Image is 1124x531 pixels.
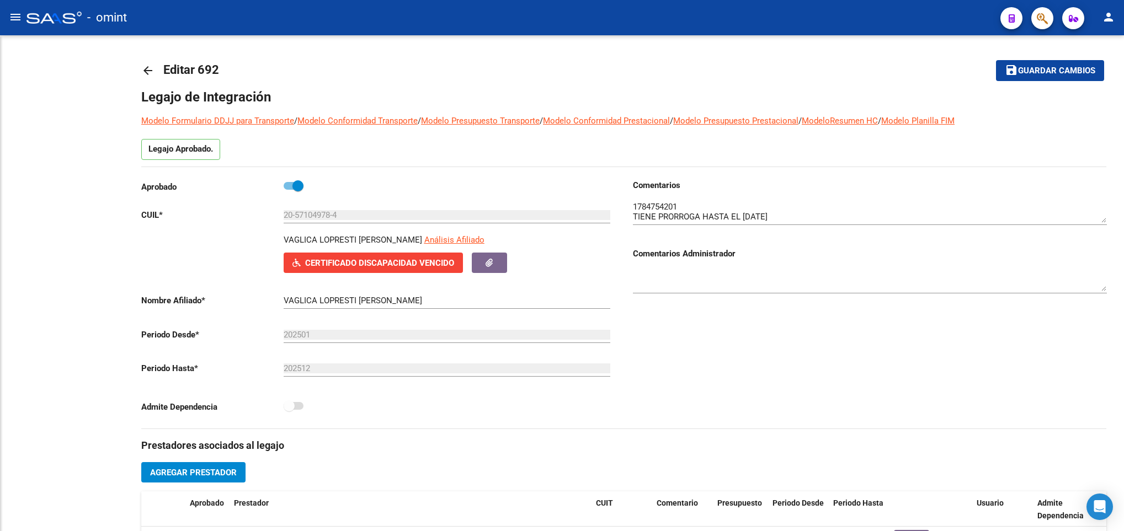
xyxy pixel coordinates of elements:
a: ModeloResumen HC [802,116,878,126]
h3: Comentarios [633,179,1107,191]
span: Prestador [234,498,269,507]
span: Periodo Hasta [833,498,883,507]
datatable-header-cell: Aprobado [185,491,230,528]
p: Periodo Desde [141,329,284,341]
div: Open Intercom Messenger [1086,494,1113,520]
datatable-header-cell: Comentario [652,491,713,528]
button: Certificado Discapacidad Vencido [284,253,463,273]
h1: Legajo de Integración [141,88,1106,106]
mat-icon: save [1005,63,1018,77]
span: - omint [87,6,127,30]
span: Análisis Afiliado [424,235,484,245]
p: Legajo Aprobado. [141,139,220,160]
datatable-header-cell: Prestador [230,491,592,528]
a: Modelo Conformidad Prestacional [543,116,670,126]
span: Aprobado [190,498,224,507]
span: Agregar Prestador [150,468,237,478]
p: Periodo Hasta [141,362,284,374]
button: Guardar cambios [996,60,1104,81]
span: Presupuesto [717,498,762,507]
p: Admite Dependencia [141,401,284,413]
h3: Prestadores asociados al legajo [141,438,1106,453]
datatable-header-cell: Admite Dependencia [1033,491,1094,528]
h3: Comentarios Administrador [633,248,1107,260]
datatable-header-cell: CUIT [592,491,652,528]
p: Aprobado [141,181,284,193]
datatable-header-cell: Presupuesto [713,491,768,528]
datatable-header-cell: Periodo Desde [768,491,829,528]
p: CUIL [141,209,284,221]
span: CUIT [596,498,613,507]
datatable-header-cell: Periodo Hasta [829,491,889,528]
button: Agregar Prestador [141,462,246,482]
datatable-header-cell: Usuario [972,491,1033,528]
span: Admite Dependencia [1037,498,1084,520]
span: Comentario [657,498,698,507]
mat-icon: menu [9,10,22,24]
span: Usuario [977,498,1004,507]
span: Guardar cambios [1018,66,1095,76]
a: Modelo Formulario DDJJ para Transporte [141,116,294,126]
mat-icon: person [1102,10,1115,24]
a: Modelo Presupuesto Prestacional [673,116,798,126]
span: Periodo Desde [773,498,824,507]
a: Modelo Planilla FIM [881,116,955,126]
a: Modelo Presupuesto Transporte [421,116,540,126]
span: Certificado Discapacidad Vencido [305,258,454,268]
p: Nombre Afiliado [141,294,284,307]
span: Editar 692 [163,63,219,77]
a: Modelo Conformidad Transporte [297,116,418,126]
p: VAGLICA LOPRESTI [PERSON_NAME] [284,234,422,246]
mat-icon: arrow_back [141,64,155,77]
